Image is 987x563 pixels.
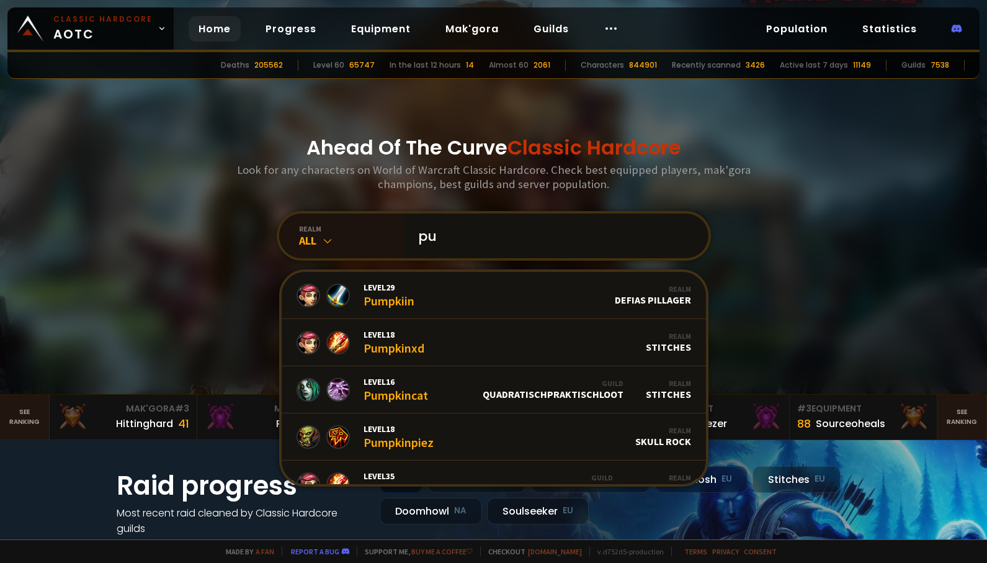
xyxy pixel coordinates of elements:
[282,366,706,413] a: Level16PumpkincatGuildQuadratischPraktischLootRealmStitches
[528,547,582,556] a: [DOMAIN_NAME]
[276,416,315,431] div: Rivench
[635,426,691,435] div: Realm
[50,395,198,439] a: Mak'Gora#3Hittinghard41
[483,379,623,388] div: Guild
[364,376,428,403] div: Pumpkincat
[299,224,403,233] div: realm
[411,547,473,556] a: Buy me a coffee
[852,16,927,42] a: Statistics
[364,329,424,356] div: Pumpkinxd
[357,547,473,556] span: Support me,
[256,16,326,42] a: Progress
[466,60,474,71] div: 14
[380,498,482,525] div: Doomhowl
[635,473,691,495] div: Skull Rock
[480,547,582,556] span: Checkout
[282,319,706,366] a: Level18PumpkinxdRealmStitches
[232,163,756,191] h3: Look for any characters on World of Warcraft Classic Hardcore. Check best equipped players, mak'g...
[117,537,197,551] a: See all progress
[205,402,337,415] div: Mak'Gora
[341,16,421,42] a: Equipment
[254,60,283,71] div: 205562
[780,60,848,71] div: Active last 7 days
[175,402,189,415] span: # 3
[815,473,825,485] small: EU
[853,60,871,71] div: 11149
[117,505,365,536] h4: Most recent raid cleaned by Classic Hardcore guilds
[753,466,841,493] div: Stitches
[487,498,589,525] div: Soulseeker
[218,547,274,556] span: Made by
[646,331,691,341] div: Realm
[649,402,782,415] div: Equipment
[646,331,691,353] div: Stitches
[615,284,691,294] div: Realm
[641,395,790,439] a: #2Equipment88Notafreezer
[635,473,691,482] div: Realm
[7,7,174,50] a: Classic HardcoreAOTC
[629,60,657,71] div: 844901
[435,16,509,42] a: Mak'gora
[291,547,339,556] a: Report a bug
[589,547,664,556] span: v. d752d5 - production
[721,473,732,485] small: EU
[53,14,153,25] small: Classic Hardcore
[306,133,681,163] h1: Ahead Of The Curve
[178,415,189,432] div: 41
[364,471,434,497] div: Pumpkinsass
[256,547,274,556] a: a fan
[646,379,691,400] div: Stitches
[562,473,613,482] div: Guild
[454,505,467,517] small: NA
[364,423,434,435] span: Level 18
[282,413,706,461] a: Level18PumpkinpiezRealmSkull Rock
[635,426,691,448] div: Skull Rock
[655,466,748,493] div: Nek'Rosh
[816,416,885,431] div: Sourceoheals
[221,60,249,71] div: Deaths
[581,60,624,71] div: Characters
[57,402,190,415] div: Mak'Gora
[615,284,691,306] div: Defias Pillager
[364,471,434,482] span: Level 35
[563,505,573,517] small: EU
[901,60,926,71] div: Guilds
[53,14,153,43] span: AOTC
[313,60,344,71] div: Level 60
[797,415,811,432] div: 88
[562,473,613,495] div: Wait What
[684,547,707,556] a: Terms
[790,395,938,439] a: #3Equipment88Sourceoheals
[744,547,777,556] a: Consent
[646,379,691,388] div: Realm
[116,416,173,431] div: Hittinghard
[797,402,811,415] span: # 3
[189,16,241,42] a: Home
[117,466,365,505] h1: Raid progress
[390,60,461,71] div: In the last 12 hours
[712,547,739,556] a: Privacy
[282,272,706,319] a: Level29PumpkiinRealmDefias Pillager
[349,60,375,71] div: 65747
[746,60,765,71] div: 3426
[364,423,434,450] div: Pumpkinpiez
[364,282,414,309] div: Pumpkiin
[507,133,681,161] span: Classic Hardcore
[197,395,346,439] a: Mak'Gora#2Rivench100
[299,233,403,248] div: All
[672,60,741,71] div: Recently scanned
[489,60,529,71] div: Almost 60
[756,16,837,42] a: Population
[364,329,424,340] span: Level 18
[282,461,706,508] a: Level35PumpkinsassGuildWait WhatRealmSkull Rock
[524,16,579,42] a: Guilds
[931,60,949,71] div: 7538
[411,214,694,258] input: Search a character...
[534,60,550,71] div: 2061
[364,376,428,387] span: Level 16
[364,282,414,293] span: Level 29
[797,402,930,415] div: Equipment
[937,395,987,439] a: Seeranking
[483,379,623,400] div: QuadratischPraktischLoot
